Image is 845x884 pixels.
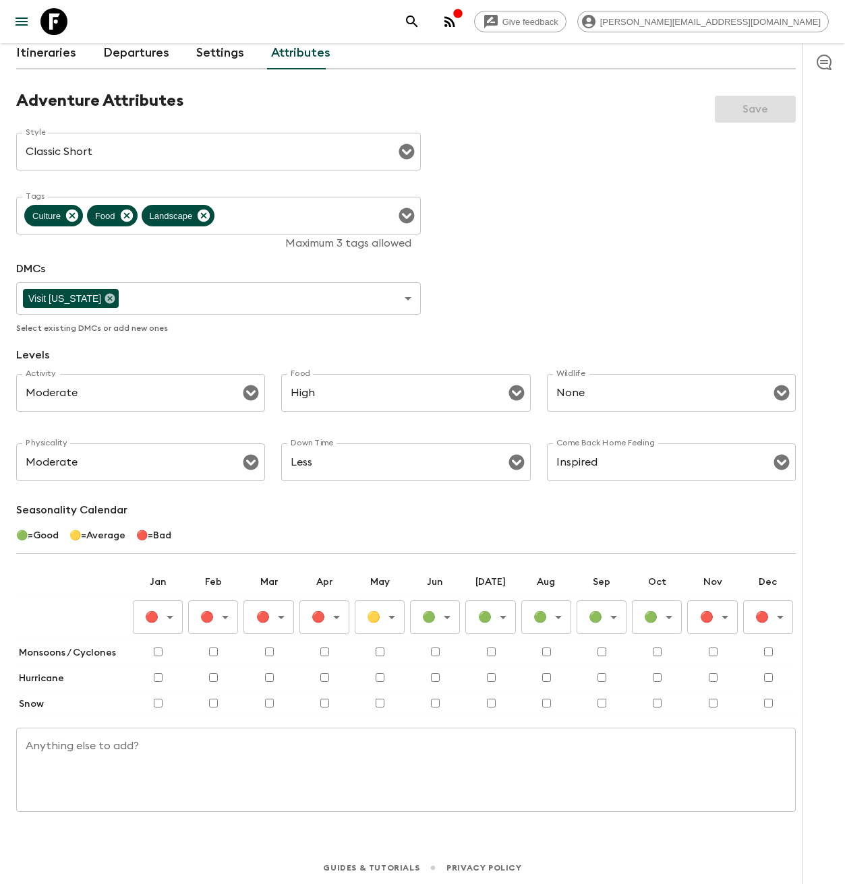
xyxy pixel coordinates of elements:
p: Aug [521,575,571,589]
button: Open [507,383,526,402]
div: 🔴 [299,604,349,631]
p: Mar [243,575,293,589]
button: Open [241,383,260,402]
span: Landscape [142,208,201,224]
a: Give feedback [474,11,566,32]
span: Culture [24,208,69,224]
label: Style [26,127,45,138]
div: 🔴 [133,604,183,631]
div: 🟡 [355,604,405,631]
div: 🟢 [577,604,627,631]
label: Activity [26,368,56,379]
p: Sep [577,575,627,589]
button: Open [507,453,526,472]
div: 🔴 [687,604,737,631]
button: Open [397,206,416,225]
label: Physicality [26,437,67,449]
label: Food [291,368,310,379]
div: 🔴 [188,604,238,631]
button: Open [241,453,260,472]
p: 🟡 = Average [69,529,125,542]
p: Select existing DMCs or add new ones [16,320,421,336]
p: 🟢 = Good [16,529,59,542]
div: 🟢 [521,604,571,631]
button: search adventures [399,8,426,35]
p: Maximum 3 tags allowed [26,236,411,250]
a: Itineraries [16,37,76,69]
button: Open [772,453,791,472]
p: Oct [632,575,682,589]
span: Food [87,208,123,224]
p: May [355,575,405,589]
p: DMCs [16,261,421,277]
span: [PERSON_NAME][EMAIL_ADDRESS][DOMAIN_NAME] [593,17,828,27]
div: Landscape [142,205,215,226]
a: Guides & Tutorials [323,860,419,875]
p: Nov [687,575,737,589]
div: Culture [24,205,83,226]
p: [DATE] [465,575,515,589]
p: 🔴 = Bad [136,529,171,542]
button: Open [772,383,791,402]
div: 🟢 [632,604,682,631]
p: Levels [16,347,796,363]
p: Snow [19,697,127,711]
label: Down Time [291,437,333,449]
p: Feb [188,575,238,589]
p: Jan [133,575,183,589]
p: Hurricane [19,672,127,685]
p: Jun [410,575,460,589]
div: 🟢 [465,604,515,631]
div: [PERSON_NAME][EMAIL_ADDRESS][DOMAIN_NAME] [577,11,829,32]
h2: Adventure Attributes [16,91,183,111]
p: Seasonality Calendar [16,502,796,518]
button: Open [397,142,416,161]
a: Departures [103,37,169,69]
label: Tags [26,191,45,202]
p: Apr [299,575,349,589]
div: Visit [US_STATE] [23,289,119,308]
div: 🔴 [243,604,293,631]
label: Come Back Home Feeling [556,437,655,449]
div: Food [87,205,138,226]
div: 🔴 [743,604,793,631]
span: Give feedback [495,17,566,27]
div: 🟢 [410,604,460,631]
label: Wildlife [556,368,585,379]
span: Visit [US_STATE] [23,291,107,307]
a: Attributes [271,37,330,69]
p: Monsoons / Cyclones [19,646,127,660]
p: Dec [743,575,793,589]
a: Settings [196,37,244,69]
button: menu [8,8,35,35]
a: Privacy Policy [446,860,521,875]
